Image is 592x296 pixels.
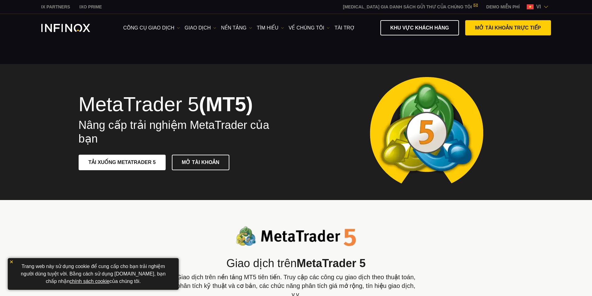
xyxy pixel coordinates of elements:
img: yellow close icon [9,260,14,264]
a: NỀN TẢNG [221,24,252,32]
h2: Giao dịch trên [172,257,420,270]
a: KHU VỰC KHÁCH HÀNG [380,20,459,35]
a: GIAO DỊCH [185,24,216,32]
a: INFINOX [37,4,75,10]
a: VỀ CHÚNG TÔI [289,24,330,32]
h1: MetaTrader 5 [79,94,287,115]
a: Tài trợ [334,24,355,32]
a: TẢI XUỐNG METATRADER 5 [79,155,166,170]
a: [MEDICAL_DATA] GIA DANH SÁCH GỬI THƯ CỦA CHÚNG TÔI [338,4,482,9]
strong: MetaTrader 5 [297,257,366,270]
p: Trang web này sử dụng cookie để cung cấp cho bạn trải nghiệm người dùng tuyệt vời. Bằng cách sử d... [11,261,176,287]
img: Meta Trader 5 logo [236,226,356,246]
img: Meta Trader 5 [365,64,488,200]
strong: (MT5) [199,93,253,116]
a: Tìm hiểu [257,24,284,32]
a: INFINOX MENU [482,4,525,10]
h2: Nâng cấp trải nghiệm MetaTrader của bạn [79,118,287,146]
a: công cụ giao dịch [123,24,180,32]
a: MỞ TÀI KHOẢN [172,155,229,170]
a: chính sách cookie [70,279,109,284]
a: INFINOX Logo [41,24,105,32]
a: MỞ TÀI KHOẢN TRỰC TIẾP [465,20,551,35]
span: vi [534,3,543,11]
a: INFINOX [75,4,107,10]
